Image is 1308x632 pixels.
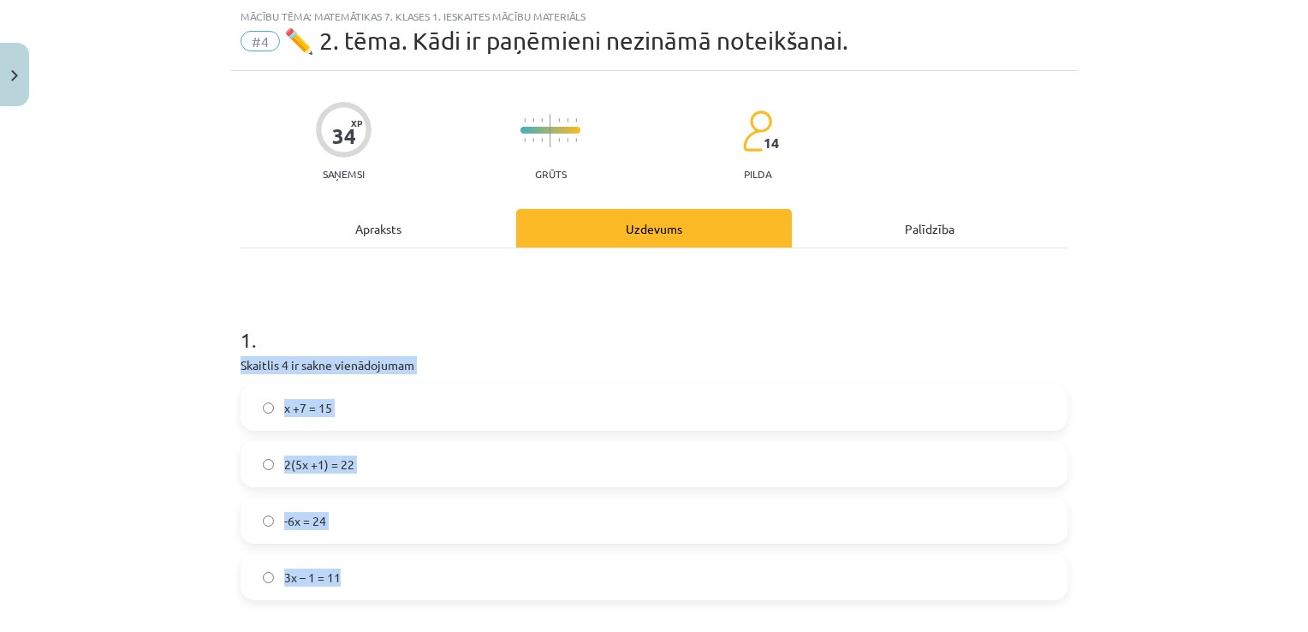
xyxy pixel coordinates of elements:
p: Grūts [535,168,567,180]
img: icon-short-line-57e1e144782c952c97e751825c79c345078a6d821885a25fce030b3d8c18986b.svg [558,118,560,122]
img: icon-short-line-57e1e144782c952c97e751825c79c345078a6d821885a25fce030b3d8c18986b.svg [575,118,577,122]
input: -6x = 24 [263,516,274,527]
div: Palīdzība [792,209,1067,247]
input: 2(5x +1) = 22 [263,459,274,470]
span: XP [351,118,362,128]
p: Saņemsi [316,168,372,180]
img: icon-short-line-57e1e144782c952c97e751825c79c345078a6d821885a25fce030b3d8c18986b.svg [524,138,526,142]
img: icon-short-line-57e1e144782c952c97e751825c79c345078a6d821885a25fce030b3d8c18986b.svg [541,118,543,122]
input: 3x – 1 = 11 [263,572,274,583]
p: pilda [744,168,771,180]
span: ✏️ 2. tēma. Kādi ir paņēmieni nezināmā noteikšanai. [284,27,848,55]
img: students-c634bb4e5e11cddfef0936a35e636f08e4e9abd3cc4e673bd6f9a4125e45ecb1.svg [742,110,772,152]
input: x +7 = 15 [263,402,274,414]
div: Mācību tēma: Matemātikas 7. klases 1. ieskaites mācību materiāls [241,10,1067,22]
img: icon-short-line-57e1e144782c952c97e751825c79c345078a6d821885a25fce030b3d8c18986b.svg [558,138,560,142]
img: icon-short-line-57e1e144782c952c97e751825c79c345078a6d821885a25fce030b3d8c18986b.svg [575,138,577,142]
span: -6x = 24 [284,512,326,530]
div: Apraksts [241,209,516,247]
span: 2(5x +1) = 22 [284,456,354,474]
img: icon-short-line-57e1e144782c952c97e751825c79c345078a6d821885a25fce030b3d8c18986b.svg [532,118,534,122]
img: icon-close-lesson-0947bae3869378f0d4975bcd49f059093ad1ed9edebbc8119c70593378902aed.svg [11,70,18,81]
img: icon-short-line-57e1e144782c952c97e751825c79c345078a6d821885a25fce030b3d8c18986b.svg [567,138,568,142]
span: 14 [764,135,779,151]
img: icon-long-line-d9ea69661e0d244f92f715978eff75569469978d946b2353a9bb055b3ed8787d.svg [550,114,551,147]
img: icon-short-line-57e1e144782c952c97e751825c79c345078a6d821885a25fce030b3d8c18986b.svg [524,118,526,122]
img: icon-short-line-57e1e144782c952c97e751825c79c345078a6d821885a25fce030b3d8c18986b.svg [567,118,568,122]
div: Uzdevums [516,209,792,247]
img: icon-short-line-57e1e144782c952c97e751825c79c345078a6d821885a25fce030b3d8c18986b.svg [541,138,543,142]
div: 34 [332,124,356,148]
h1: 1 . [241,298,1067,351]
img: icon-short-line-57e1e144782c952c97e751825c79c345078a6d821885a25fce030b3d8c18986b.svg [532,138,534,142]
span: x +7 = 15 [284,399,332,417]
span: 3x – 1 = 11 [284,569,341,587]
p: Skaitlis 4 ir sakne vienādojumam [241,356,1067,374]
span: #4 [241,31,280,51]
